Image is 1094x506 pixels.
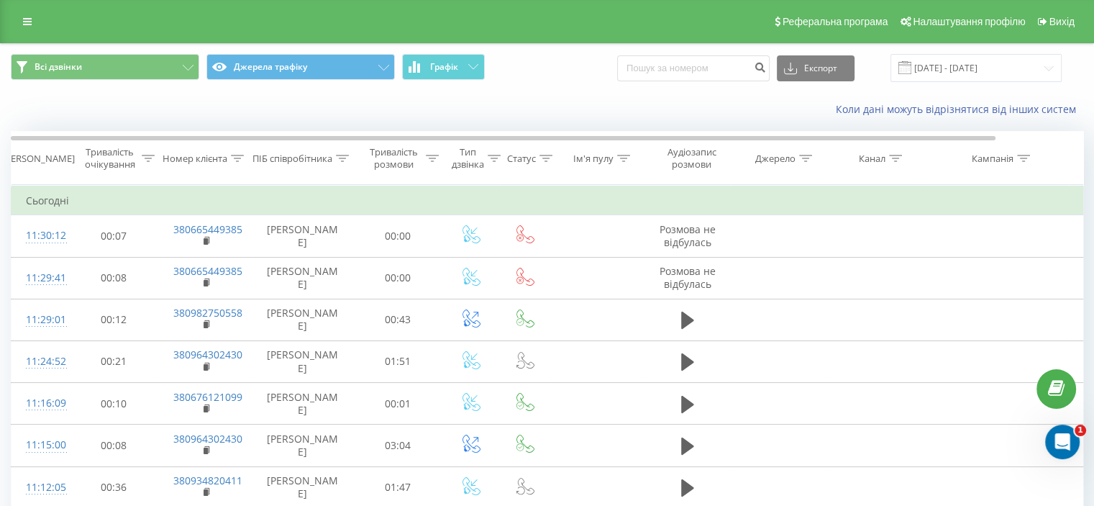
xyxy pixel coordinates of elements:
div: Кампанія [972,153,1013,165]
a: 380964302430 [173,432,242,446]
button: Експорт [777,55,854,81]
div: Джерело [755,153,796,165]
span: Налаштування профілю [913,16,1025,27]
td: 00:08 [69,425,159,466]
a: 380665449385 [173,222,242,236]
div: Статус [507,153,536,165]
button: Графік [402,54,485,80]
div: Аудіозапис розмови [657,146,726,171]
td: 00:00 [353,257,443,299]
div: Тривалість очікування [81,146,138,171]
span: Графік [430,62,458,72]
span: 1 [1075,425,1086,436]
a: Коли дані можуть відрізнятися вiд інших систем [836,102,1083,116]
div: Тип дзвінка [452,146,484,171]
td: 00:00 [353,215,443,257]
iframe: Intercom live chat [1045,425,1080,459]
td: 00:01 [353,383,443,425]
div: ПІБ співробітника [252,153,332,165]
td: 00:12 [69,299,159,340]
span: Всі дзвінки [35,61,82,73]
a: 380665449385 [173,264,242,278]
div: Номер клієнта [163,153,227,165]
td: [PERSON_NAME] [252,340,353,382]
td: 00:08 [69,257,159,299]
div: 11:12:05 [26,474,55,502]
div: Ім'я пулу [573,153,614,165]
input: Пошук за номером [617,55,770,81]
a: 380982750558 [173,306,242,320]
a: 380676121099 [173,390,242,404]
td: [PERSON_NAME] [252,383,353,425]
div: Канал [859,153,885,165]
a: 380934820411 [173,474,242,487]
button: Джерела трафіку [206,54,395,80]
td: 00:07 [69,215,159,257]
div: [PERSON_NAME] [2,153,75,165]
div: 11:29:01 [26,306,55,334]
td: 01:51 [353,340,443,382]
td: 00:10 [69,383,159,425]
div: 11:30:12 [26,222,55,250]
td: [PERSON_NAME] [252,425,353,466]
div: 11:24:52 [26,348,55,376]
div: 11:15:00 [26,431,55,459]
div: 11:16:09 [26,389,55,417]
div: Тривалість розмови [365,146,422,171]
span: Реферальна програма [783,16,888,27]
span: Вихід [1049,16,1075,27]
button: Всі дзвінки [11,54,199,80]
span: Розмова не відбулась [660,222,716,249]
a: 380964302430 [173,348,242,361]
td: 03:04 [353,425,443,466]
td: 00:21 [69,340,159,382]
td: 00:43 [353,299,443,340]
td: [PERSON_NAME] [252,299,353,340]
div: 11:29:41 [26,264,55,292]
td: [PERSON_NAME] [252,215,353,257]
td: [PERSON_NAME] [252,257,353,299]
span: Розмова не відбулась [660,264,716,291]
